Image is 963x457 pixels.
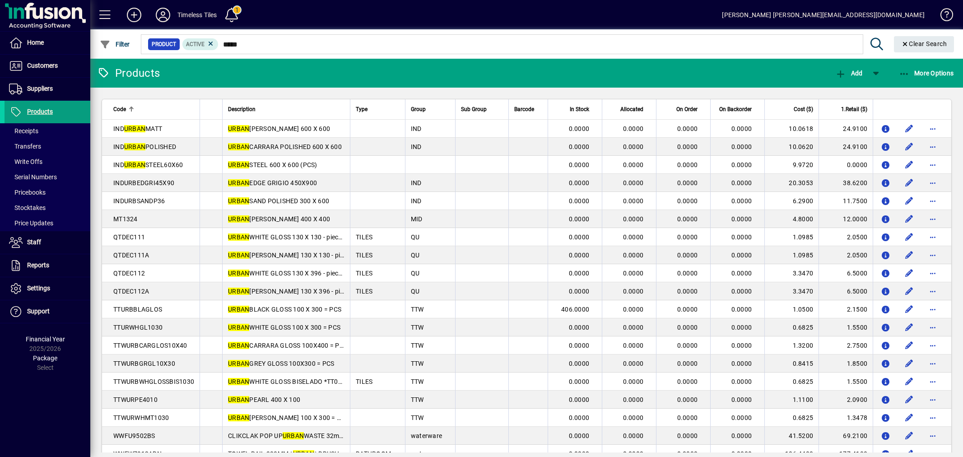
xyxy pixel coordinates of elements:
[731,324,752,331] span: 0.0000
[113,306,162,313] span: TTURBBLAGLOS
[677,233,698,241] span: 0.0000
[677,396,698,403] span: 0.0000
[569,143,590,150] span: 0.0000
[677,161,698,168] span: 0.0000
[9,127,38,135] span: Receipts
[9,189,46,196] span: Pricebooks
[124,161,145,168] em: URBAN
[5,185,90,200] a: Pricebooks
[623,288,644,295] span: 0.0000
[569,197,590,205] span: 0.0000
[228,233,249,241] em: URBAN
[926,410,940,425] button: More options
[902,212,916,226] button: Edit
[356,378,372,385] span: TILES
[569,270,590,277] span: 0.0000
[9,219,53,227] span: Price Updates
[5,32,90,54] a: Home
[228,306,341,313] span: BLACK GLOSS 100 X 300 = PCS
[120,7,149,23] button: Add
[411,104,450,114] div: Group
[926,429,940,443] button: More options
[716,104,760,114] div: On Backorder
[411,342,424,349] span: TTW
[719,104,752,114] span: On Backorder
[926,284,940,298] button: More options
[152,40,176,49] span: Product
[569,342,590,349] span: 0.0000
[926,374,940,389] button: More options
[113,104,126,114] span: Code
[228,288,249,295] em: URBAN
[764,373,819,391] td: 0.6825
[228,414,249,421] em: URBAN
[569,179,590,187] span: 0.0000
[926,392,940,407] button: More options
[5,139,90,154] a: Transfers
[926,194,940,208] button: More options
[113,378,194,385] span: TTWURBWHGLOSSBIS1030
[100,41,130,48] span: Filter
[926,266,940,280] button: More options
[411,414,424,421] span: TTW
[902,302,916,317] button: Edit
[5,300,90,323] a: Support
[569,378,590,385] span: 0.0000
[569,125,590,132] span: 0.0000
[228,161,249,168] em: URBAN
[228,342,347,349] span: CARRARA GLOSS 100X400 = PCS
[677,143,698,150] span: 0.0000
[902,266,916,280] button: Edit
[5,78,90,100] a: Suppliers
[677,324,698,331] span: 0.0000
[228,324,249,331] em: URBAN
[569,324,590,331] span: 0.0000
[113,197,165,205] span: INDURBSANDP36
[569,252,590,259] span: 0.0000
[902,158,916,172] button: Edit
[764,246,819,264] td: 1.0985
[554,104,597,114] div: In Stock
[182,38,219,50] mat-chip: Activation Status: Active
[764,282,819,300] td: 3.3470
[113,125,162,132] span: IND MATT
[228,143,249,150] em: URBAN
[819,282,873,300] td: 6.5000
[902,121,916,136] button: Edit
[113,270,145,277] span: QTDEC112
[819,120,873,138] td: 24.9100
[228,378,249,385] em: URBAN
[819,156,873,174] td: 0.0000
[819,246,873,264] td: 2.0500
[731,342,752,349] span: 0.0000
[228,360,334,367] span: GREY GLOSS 100X300 = PCS
[569,288,590,295] span: 0.0000
[623,252,644,259] span: 0.0000
[27,108,53,115] span: Products
[819,228,873,246] td: 2.0500
[228,215,330,223] span: [PERSON_NAME] 400 X 400
[228,252,353,259] span: [PERSON_NAME] 130 X 130 - pieces
[9,158,42,165] span: Write Offs
[819,391,873,409] td: 2.0900
[662,104,706,114] div: On Order
[228,270,345,277] span: WHITE GLOSS 130 X 396 - pieces
[356,270,372,277] span: TILES
[926,248,940,262] button: More options
[902,176,916,190] button: Edit
[902,374,916,389] button: Edit
[228,396,300,403] span: PEARL 400 X 100
[228,270,249,277] em: URBAN
[9,204,46,211] span: Stocktakes
[764,318,819,336] td: 0.6825
[926,176,940,190] button: More options
[228,378,413,385] span: WHITE GLOSS BISELADO *TT0F011X* 100 x 300 - pieces
[764,192,819,210] td: 6.2900
[461,104,503,114] div: Sub Group
[228,342,249,349] em: URBAN
[27,85,53,92] span: Suppliers
[731,270,752,277] span: 0.0000
[228,306,249,313] em: URBAN
[819,409,873,427] td: 1.3478
[819,318,873,336] td: 1.5500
